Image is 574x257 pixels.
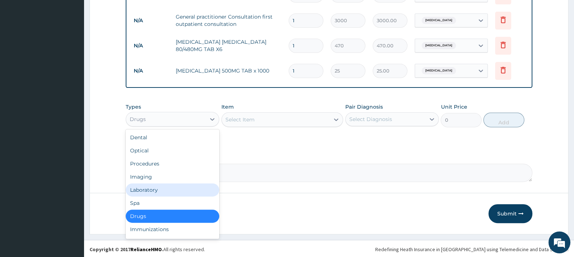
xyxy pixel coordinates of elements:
[130,246,162,253] a: RelianceHMO
[126,144,219,157] div: Optical
[225,116,255,123] div: Select Item
[172,9,285,31] td: General practitioner Consultation first outpatient consultation
[441,103,467,110] label: Unit Price
[221,103,234,110] label: Item
[126,196,219,210] div: Spa
[126,236,219,249] div: Others
[130,116,146,123] div: Drugs
[126,153,532,160] label: Comment
[38,41,123,50] div: Chat with us now
[345,103,383,110] label: Pair Diagnosis
[126,183,219,196] div: Laboratory
[422,17,456,24] span: [MEDICAL_DATA]
[120,4,137,21] div: Minimize live chat window
[172,63,285,78] td: [MEDICAL_DATA] 500MG TAB x 1000
[349,116,392,123] div: Select Diagnosis
[126,131,219,144] div: Dental
[489,204,532,223] button: Submit
[126,223,219,236] div: Immunizations
[375,246,569,253] div: Redefining Heath Insurance in [GEOGRAPHIC_DATA] using Telemedicine and Data Science!
[130,64,172,78] td: N/A
[90,246,163,253] strong: Copyright © 2017 .
[126,210,219,223] div: Drugs
[422,67,456,74] span: [MEDICAL_DATA]
[130,39,172,52] td: N/A
[4,176,139,201] textarea: Type your message and hit 'Enter'
[483,113,524,127] button: Add
[42,80,101,154] span: We're online!
[126,157,219,170] div: Procedures
[422,42,456,49] span: [MEDICAL_DATA]
[126,104,141,110] label: Types
[126,170,219,183] div: Imaging
[130,14,172,27] td: N/A
[172,35,285,57] td: [MEDICAL_DATA] [MEDICAL_DATA] 80/480MG TAB X6
[14,36,30,55] img: d_794563401_company_1708531726252_794563401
